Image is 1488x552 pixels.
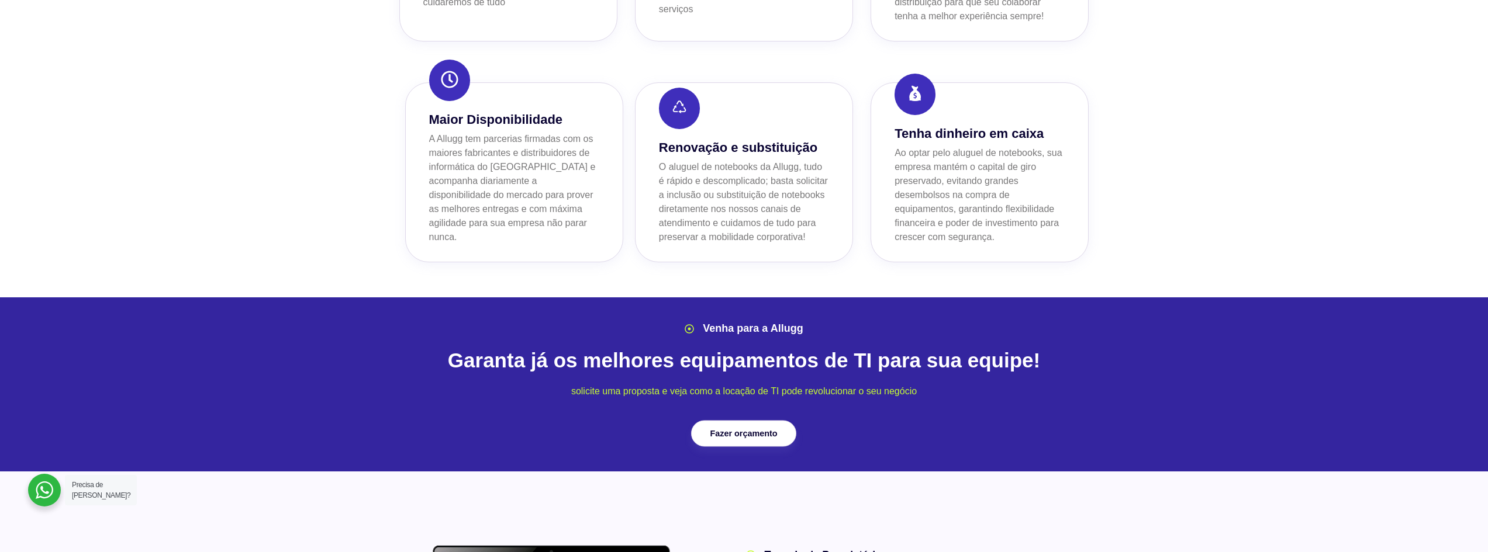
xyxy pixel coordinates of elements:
[429,132,599,244] p: A Allugg tem parcerias firmadas com os maiores fabricantes e distribuidores de informática do [GE...
[700,321,803,336] span: Venha para a Allugg
[710,429,778,437] span: Fazer orçamento
[399,348,1089,373] h2: Garanta já os melhores equipamentos de TI para sua equipe!
[659,160,829,244] p: O aluguel de notebooks da Allugg, tudo é rápido e descomplicado; basta solicitar a inclusão ou su...
[1278,402,1488,552] iframe: Chat Widget
[659,138,829,157] h3: Renovação e substituição
[399,384,1089,398] p: solicite uma proposta e veja como a locação de TI pode revolucionar o seu negócio
[895,124,1065,143] h3: Tenha dinheiro em caixa
[72,481,130,499] span: Precisa de [PERSON_NAME]?
[1278,402,1488,552] div: Widget de chat
[429,110,599,129] h3: Maior Disponibilidade
[691,420,796,446] a: Fazer orçamento
[895,146,1065,244] p: Ao optar pelo aluguel de notebooks, sua empresa mantém o capital de giro preservado, evitando gra...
